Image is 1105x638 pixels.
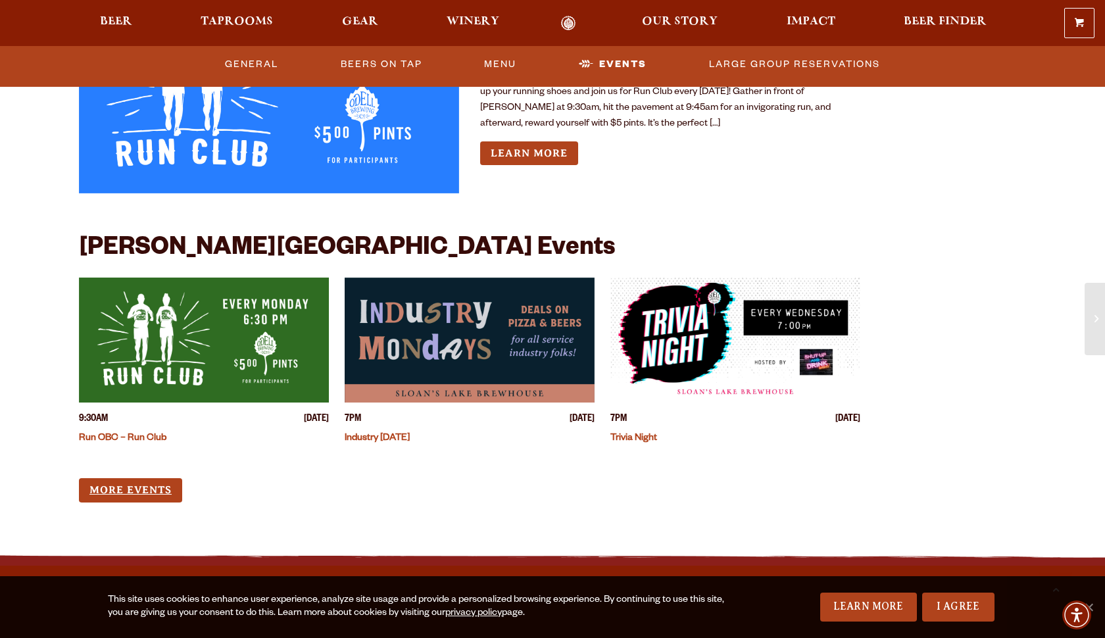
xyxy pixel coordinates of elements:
[479,49,522,80] a: Menu
[787,16,835,27] span: Impact
[100,16,132,27] span: Beer
[543,16,593,31] a: Odell Home
[610,413,627,427] span: 7PM
[79,433,166,444] a: Run OBC – Run Club
[610,278,860,403] a: View event details
[345,278,595,403] a: View event details
[1039,572,1072,605] a: Scroll to top
[574,49,652,80] a: Events
[79,413,108,427] span: 9:30AM
[79,3,459,193] a: View event details
[201,16,273,27] span: Taprooms
[108,594,731,620] div: This site uses cookies to enhance user experience, analyze site usage and provide a personalized ...
[91,16,141,31] a: Beer
[333,16,387,31] a: Gear
[633,16,726,31] a: Our Story
[778,16,844,31] a: Impact
[820,593,917,622] a: Learn More
[895,16,995,31] a: Beer Finder
[220,49,283,80] a: General
[447,16,499,27] span: Winery
[345,413,361,427] span: 7PM
[192,16,282,31] a: Taprooms
[480,141,578,166] a: Learn more about Run Club
[642,16,718,27] span: Our Story
[570,413,595,427] span: [DATE]
[304,413,329,427] span: [DATE]
[79,278,329,403] a: View event details
[480,69,860,132] p: Embark on a refreshing run every [DATE] with us! A perfect blend of fitness and fun! Lace up your...
[345,433,410,444] a: Industry [DATE]
[835,413,860,427] span: [DATE]
[904,16,987,27] span: Beer Finder
[438,16,508,31] a: Winery
[704,49,885,80] a: Large Group Reservations
[610,433,657,444] a: Trivia Night
[79,478,182,503] a: More Events (opens in a new window)
[79,235,615,264] h2: [PERSON_NAME][GEOGRAPHIC_DATA] Events
[445,608,502,619] a: privacy policy
[335,49,428,80] a: Beers On Tap
[1062,601,1091,629] div: Accessibility Menu
[922,593,994,622] a: I Agree
[342,16,378,27] span: Gear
